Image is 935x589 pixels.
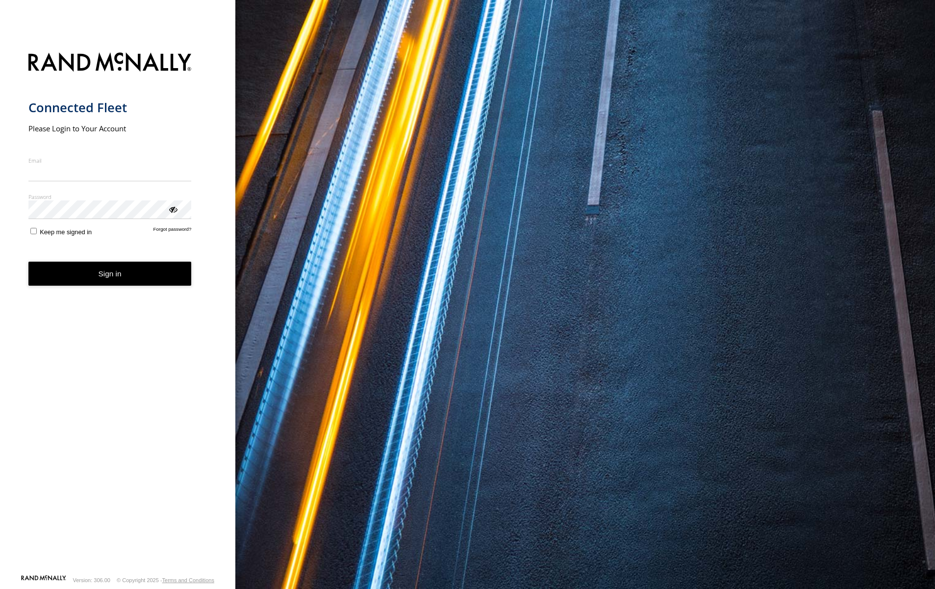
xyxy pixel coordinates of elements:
a: Terms and Conditions [162,577,214,583]
div: Version: 306.00 [73,577,110,583]
h1: Connected Fleet [28,99,192,116]
div: ViewPassword [168,204,177,214]
h2: Please Login to Your Account [28,123,192,133]
button: Sign in [28,262,192,286]
label: Password [28,193,192,200]
a: Visit our Website [21,575,66,585]
form: main [28,47,207,574]
span: Keep me signed in [40,228,92,236]
img: Rand McNally [28,50,192,75]
div: © Copyright 2025 - [117,577,214,583]
input: Keep me signed in [30,228,37,234]
label: Email [28,157,192,164]
a: Forgot password? [153,226,192,236]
